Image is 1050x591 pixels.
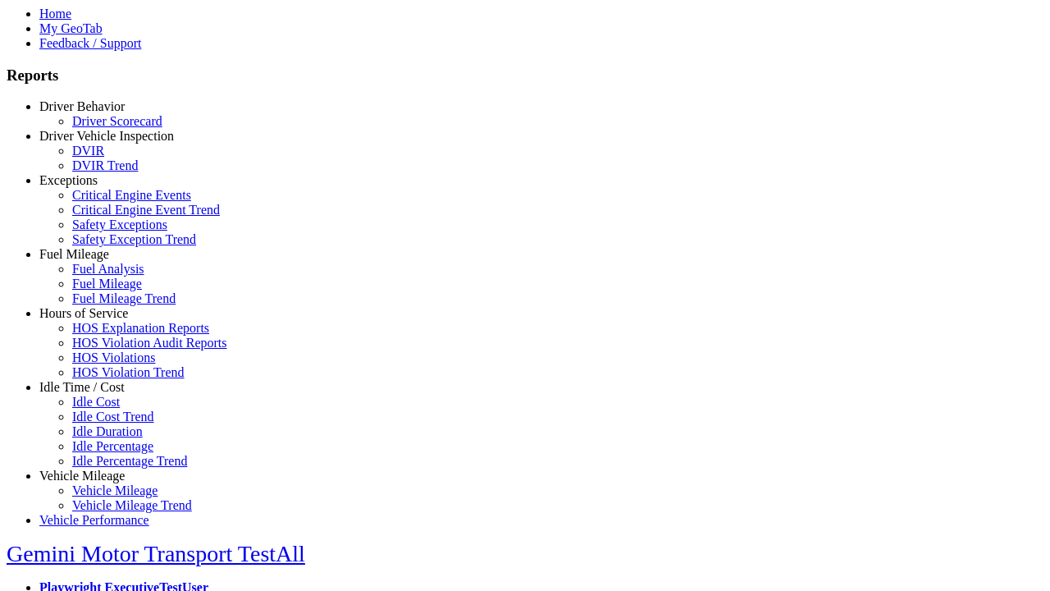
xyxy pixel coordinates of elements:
h3: Reports [7,66,1043,85]
a: Fuel Analysis [72,262,144,276]
a: HOS Explanation Reports [72,321,209,335]
a: Hours of Service [39,306,128,320]
a: Idle Cost Trend [72,410,154,424]
a: HOS Violation Trend [72,365,185,379]
a: Vehicle Mileage [72,483,157,497]
a: Safety Exceptions [72,218,167,231]
a: Vehicle Mileage [39,469,125,483]
a: My GeoTab [39,21,103,35]
a: Feedback / Support [39,36,141,50]
a: DVIR [72,144,104,158]
a: HOS Violations [72,350,155,364]
a: Fuel Mileage [39,247,109,261]
a: Home [39,7,71,21]
a: Driver Scorecard [72,114,162,128]
a: Vehicle Mileage Trend [72,498,192,512]
a: Fuel Mileage [72,277,142,291]
a: Idle Percentage [72,439,153,453]
a: Vehicle Performance [39,513,149,527]
a: HOS Violation Audit Reports [72,336,227,350]
a: DVIR Trend [72,158,138,172]
a: Driver Behavior [39,99,125,113]
a: Safety Exception Trend [72,232,196,246]
a: Idle Cost [72,395,120,409]
a: Critical Engine Events [72,188,191,202]
a: Critical Engine Event Trend [72,203,220,217]
a: Fuel Mileage Trend [72,291,176,305]
a: Driver Vehicle Inspection [39,129,174,143]
a: Idle Percentage Trend [72,454,187,468]
a: Exceptions [39,173,98,187]
a: Gemini Motor Transport TestAll [7,541,305,566]
a: Idle Duration [72,424,143,438]
a: Idle Time / Cost [39,380,125,394]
